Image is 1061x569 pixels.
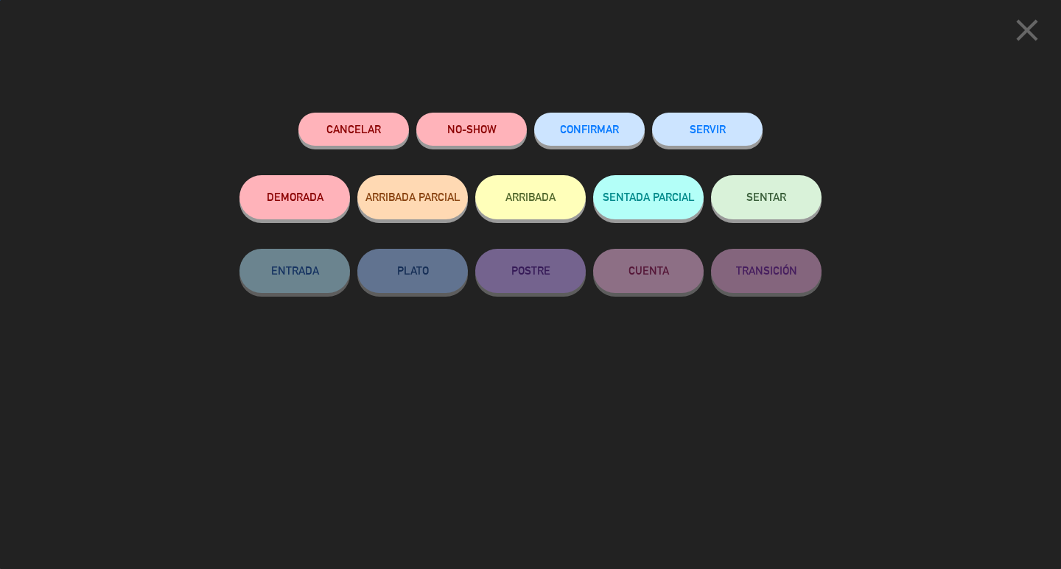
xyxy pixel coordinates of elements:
[475,249,586,293] button: POSTRE
[593,175,704,219] button: SENTADA PARCIAL
[239,175,350,219] button: DEMORADA
[1009,12,1046,49] i: close
[711,249,822,293] button: TRANSICIÓN
[357,175,468,219] button: ARRIBADA PARCIAL
[357,249,468,293] button: PLATO
[475,175,586,219] button: ARRIBADA
[534,113,645,146] button: CONFIRMAR
[711,175,822,219] button: SENTAR
[652,113,763,146] button: SERVIR
[365,191,461,203] span: ARRIBADA PARCIAL
[298,113,409,146] button: Cancelar
[416,113,527,146] button: NO-SHOW
[1004,11,1050,54] button: close
[593,249,704,293] button: CUENTA
[560,123,619,135] span: CONFIRMAR
[746,191,786,203] span: SENTAR
[239,249,350,293] button: ENTRADA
